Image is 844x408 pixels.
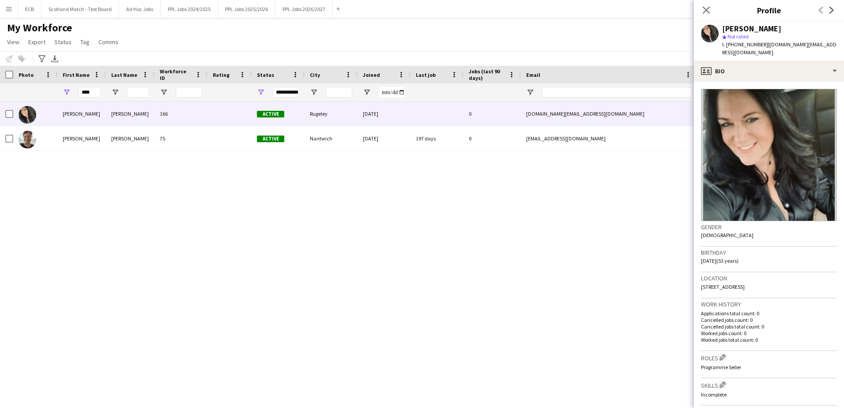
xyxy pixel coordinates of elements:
img: Crew avatar or photo [701,89,837,221]
div: Rugeley [305,102,358,126]
app-action-btn: Export XLSX [49,53,60,64]
div: [DATE] [358,102,411,126]
span: Last job [416,72,436,78]
button: ECB [18,0,41,18]
h3: Roles [701,353,837,362]
input: City Filter Input [326,87,352,98]
p: Incomplete [701,391,837,398]
input: Joined Filter Input [379,87,405,98]
p: Cancelled jobs count: 0 [701,317,837,323]
span: Joined [363,72,380,78]
span: [DEMOGRAPHIC_DATA] [701,232,754,238]
div: Bio [694,60,844,82]
span: Export [28,38,45,46]
h3: Location [701,274,837,282]
span: Status [257,72,274,78]
button: Open Filter Menu [526,88,534,96]
span: t. [PHONE_NUMBER] [722,41,768,48]
button: Open Filter Menu [63,88,71,96]
div: [PERSON_NAME] [106,126,154,151]
span: Rating [213,72,230,78]
button: Ad Hoc Jobs [119,0,161,18]
div: [DOMAIN_NAME][EMAIL_ADDRESS][DOMAIN_NAME] [521,102,697,126]
button: Open Filter Menu [310,88,318,96]
h3: Birthday [701,249,837,257]
span: Not rated [727,33,749,40]
app-action-btn: Advanced filters [37,53,47,64]
div: [EMAIL_ADDRESS][DOMAIN_NAME] [521,126,697,151]
span: Email [526,72,540,78]
h3: Skills [701,380,837,389]
div: 197 days [411,126,463,151]
span: Workforce ID [160,68,192,81]
span: Active [257,136,284,142]
div: [DATE] [358,126,411,151]
p: Cancelled jobs total count: 0 [701,323,837,330]
span: My Workforce [7,21,72,34]
span: Status [54,38,72,46]
a: Export [25,36,49,48]
a: Comms [95,36,122,48]
span: Jobs (last 90 days) [469,68,505,81]
button: PPL Jobs 2025/2026 [218,0,275,18]
span: Programme Seller [701,364,741,370]
button: Open Filter Menu [111,88,119,96]
span: City [310,72,320,78]
div: 0 [463,102,521,126]
p: Worked jobs total count: 0 [701,336,837,343]
span: Tag [80,38,90,46]
h3: Gender [701,223,837,231]
p: Applications total count: 0 [701,310,837,317]
p: Worked jobs count: 0 [701,330,837,336]
div: 75 [154,126,207,151]
span: | [DOMAIN_NAME][EMAIL_ADDRESS][DOMAIN_NAME] [722,41,836,56]
input: Email Filter Input [542,87,692,98]
div: [PERSON_NAME] [57,102,106,126]
img: Lisa Glazebrook [19,106,36,124]
h3: Work history [701,300,837,308]
button: Open Filter Menu [257,88,265,96]
a: Status [51,36,75,48]
input: Last Name Filter Input [127,87,149,98]
div: 0 [463,126,521,151]
span: [STREET_ADDRESS] [701,283,745,290]
span: Last Name [111,72,137,78]
div: Nantwich [305,126,358,151]
span: Comms [98,38,118,46]
span: First Name [63,72,90,78]
input: Workforce ID Filter Input [176,87,202,98]
button: PPL Jobs 2024/2025 [161,0,218,18]
input: First Name Filter Input [79,87,101,98]
button: Open Filter Menu [363,88,371,96]
span: Photo [19,72,34,78]
div: 166 [154,102,207,126]
h3: Profile [694,4,844,16]
span: View [7,38,19,46]
button: PPL Jobs 2026/2027 [275,0,333,18]
button: Open Filter Menu [160,88,168,96]
span: [DATE] (53 years) [701,257,738,264]
button: Scotland Match - Test Board [41,0,119,18]
img: Lisa Rowles [19,131,36,148]
div: [PERSON_NAME] [106,102,154,126]
div: [PERSON_NAME] [57,126,106,151]
div: [PERSON_NAME] [722,25,781,33]
span: Active [257,111,284,117]
a: Tag [77,36,93,48]
a: View [4,36,23,48]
